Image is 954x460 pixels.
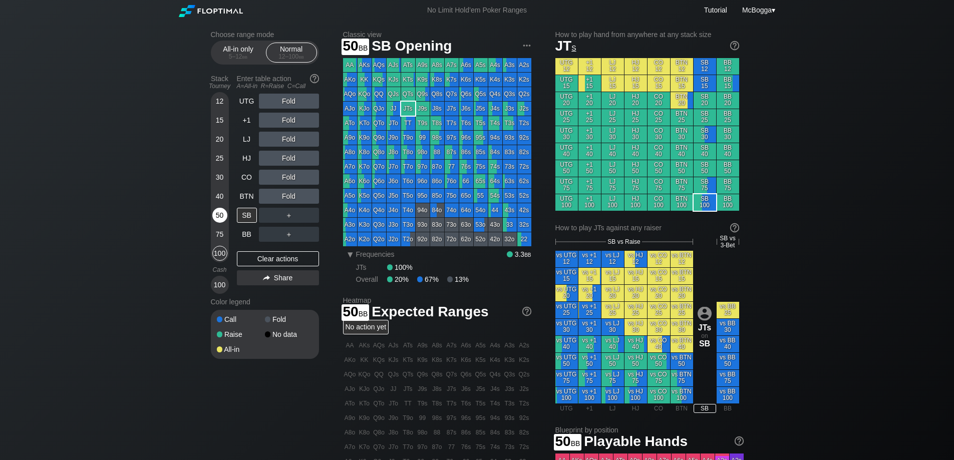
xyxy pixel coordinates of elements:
div: T6s [459,116,473,130]
div: +1 30 [578,126,601,143]
div: BTN 25 [671,109,693,126]
div: LJ 12 [601,58,624,75]
div: 55 [474,189,488,203]
div: AQs [372,58,386,72]
div: BTN 40 [671,143,693,160]
div: 72s [517,160,531,174]
div: 100 [212,277,227,292]
div: A4o [343,203,357,217]
div: +1 12 [578,58,601,75]
div: UTG [237,94,257,109]
span: McBogga [742,6,772,14]
div: K4o [358,203,372,217]
div: J4o [387,203,401,217]
div: J3o [387,218,401,232]
span: bb [242,53,248,60]
div: J7s [445,102,459,116]
div: K8s [430,73,444,87]
div: 95o [416,189,430,203]
div: T2s [517,116,531,130]
div: UTG 40 [555,143,578,160]
div: T3s [503,116,517,130]
div: 52s [517,189,531,203]
div: TT [401,116,415,130]
div: +1 100 [578,194,601,211]
div: Q4o [372,203,386,217]
div: +1 25 [578,109,601,126]
div: Q9s [416,87,430,101]
div: Q9o [372,131,386,145]
div: 53s [503,189,517,203]
div: QTs [401,87,415,101]
div: Q2s [517,87,531,101]
span: JT [555,38,576,54]
div: 43o [488,218,502,232]
div: ATs [401,58,415,72]
div: T3o [401,218,415,232]
div: Q6s [459,87,473,101]
div: Fold [259,170,319,185]
div: 40 [212,189,227,204]
div: 83o [430,218,444,232]
div: K9s [416,73,430,87]
div: HJ 50 [624,160,647,177]
div: T4s [488,116,502,130]
div: T5s [474,116,488,130]
div: 98o [416,145,430,159]
img: ellipsis.fd386fe8.svg [521,40,532,51]
div: BTN 75 [671,177,693,194]
div: 86s [459,145,473,159]
div: KK [358,73,372,87]
div: K5s [474,73,488,87]
div: No data [265,331,313,338]
div: 74s [488,160,502,174]
div: QJs [387,87,401,101]
div: +1 [237,113,257,128]
div: BB 50 [717,160,739,177]
div: How to play JTs against any raiser [555,224,739,232]
div: 85s [474,145,488,159]
div: 25 [212,151,227,166]
div: Fold [259,151,319,166]
div: Q2o [372,232,386,246]
div: A6s [459,58,473,72]
div: UTG 15 [555,75,578,92]
div: T9s [416,116,430,130]
a: Tutorial [704,6,727,14]
div: 92s [517,131,531,145]
div: CO [237,170,257,185]
div: K6o [358,174,372,188]
div: CO 25 [648,109,670,126]
div: HJ 40 [624,143,647,160]
div: CO 12 [648,58,670,75]
div: UTG 30 [555,126,578,143]
div: A9s [416,58,430,72]
div: LJ 30 [601,126,624,143]
div: J5o [387,189,401,203]
div: 82s [517,145,531,159]
div: 42s [517,203,531,217]
div: 65o [459,189,473,203]
div: All-in [217,346,265,353]
div: ＋ [259,227,319,242]
div: SB [237,208,257,223]
div: Enter table action [237,71,319,94]
span: bb [298,53,304,60]
div: HJ 75 [624,177,647,194]
img: help.32db89a4.svg [309,73,320,84]
img: share.864f2f62.svg [263,275,270,281]
div: AA [343,58,357,72]
div: J8o [387,145,401,159]
div: 82o [430,232,444,246]
div: K6s [459,73,473,87]
div: 5 – 12 [217,53,259,60]
div: 99 [416,131,430,145]
div: KTs [401,73,415,87]
div: HJ [237,151,257,166]
div: 54s [488,189,502,203]
div: CO 100 [648,194,670,211]
div: HJ 100 [624,194,647,211]
div: ＋ [259,208,319,223]
div: UTG 75 [555,177,578,194]
div: UTG 100 [555,194,578,211]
